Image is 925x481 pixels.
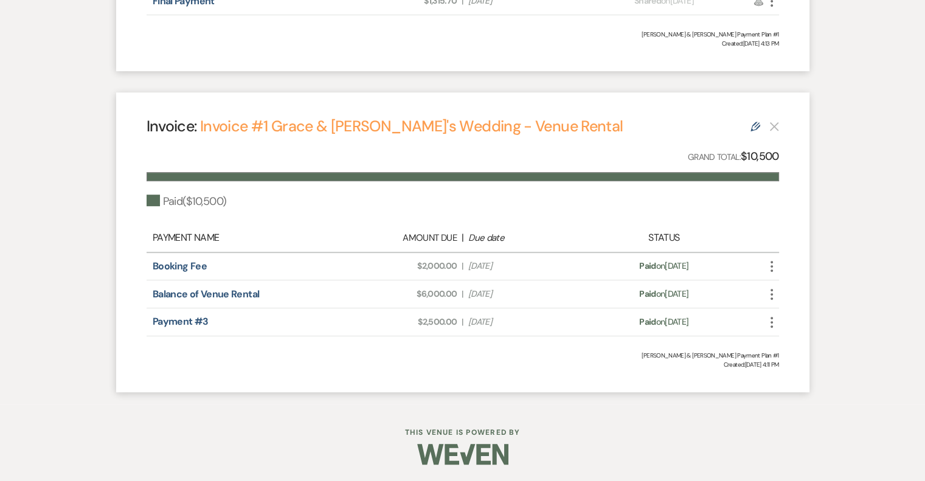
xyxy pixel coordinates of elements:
[339,230,587,245] div: |
[468,260,580,272] span: [DATE]
[639,288,656,299] span: Paid
[345,288,457,300] span: $6,000.00
[741,149,779,164] strong: $10,500
[417,433,508,476] img: Weven Logo
[147,351,779,360] div: [PERSON_NAME] & [PERSON_NAME] Payment Plan #1
[147,116,623,137] h4: Invoice:
[147,39,779,48] span: Created: [DATE] 4:13 PM
[147,360,779,369] span: Created: [DATE] 4:11 PM
[462,316,463,328] span: |
[468,316,580,328] span: [DATE]
[462,288,463,300] span: |
[468,231,580,245] div: Due date
[586,288,741,300] div: on [DATE]
[147,30,779,39] div: [PERSON_NAME] & [PERSON_NAME] Payment Plan #1
[769,121,779,131] button: This payment plan cannot be deleted because it contains links that have been paid through Weven’s...
[153,260,207,272] a: Booking Fee
[345,231,457,245] div: Amount Due
[586,316,741,328] div: on [DATE]
[147,193,227,210] div: Paid ( $10,500 )
[688,148,779,165] p: Grand Total:
[586,230,741,245] div: Status
[639,260,656,271] span: Paid
[153,315,209,328] a: Payment #3
[153,230,339,245] div: Payment Name
[586,260,741,272] div: on [DATE]
[462,260,463,272] span: |
[345,316,457,328] span: $2,500.00
[345,260,457,272] span: $2,000.00
[639,316,656,327] span: Paid
[153,288,259,300] a: Balance of Venue Rental
[468,288,580,300] span: [DATE]
[200,116,623,136] a: Invoice #1 Grace & [PERSON_NAME]'s Wedding - Venue Rental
